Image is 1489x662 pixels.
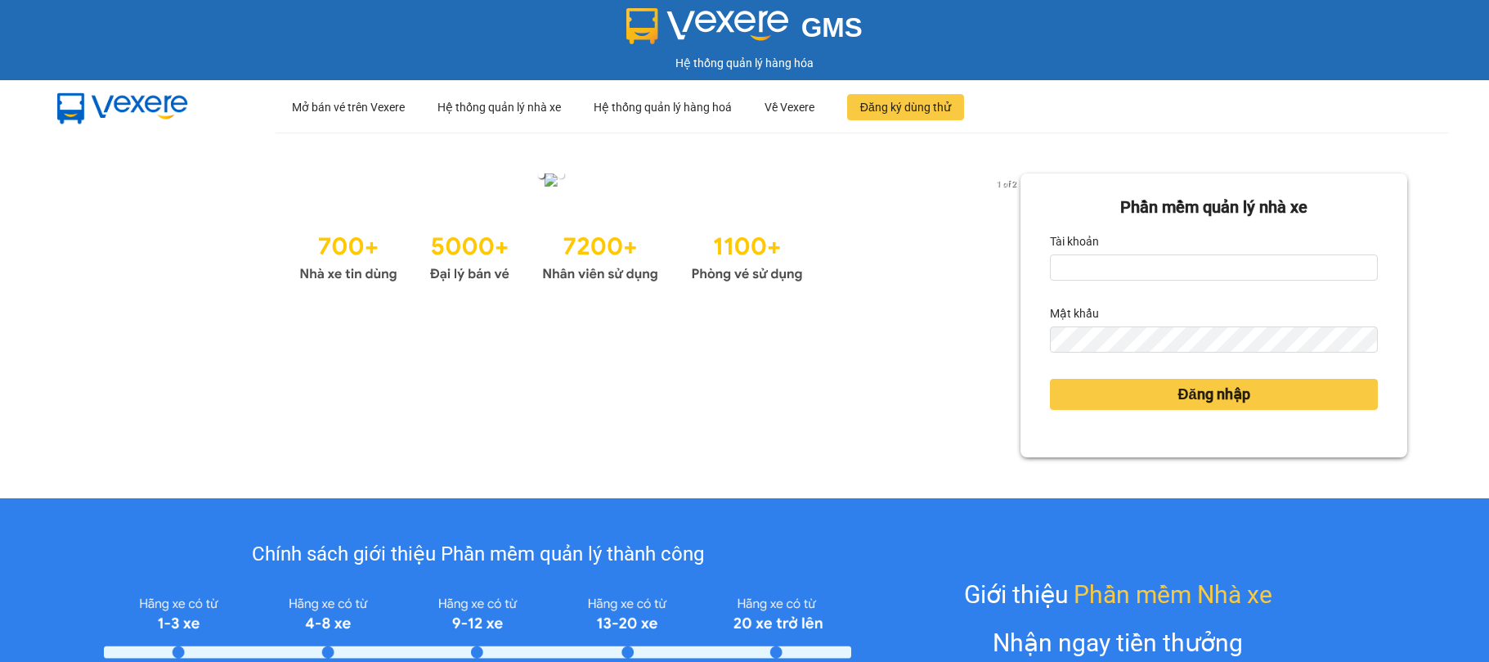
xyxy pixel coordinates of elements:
[847,94,964,120] button: Đăng ký dùng thử
[437,81,561,133] div: Hệ thống quản lý nhà xe
[292,81,405,133] div: Mở bán vé trên Vexere
[626,8,788,44] img: logo 2
[4,54,1485,72] div: Hệ thống quản lý hàng hóa
[299,224,803,286] img: Statistics.png
[801,12,863,43] span: GMS
[538,172,545,178] li: slide item 1
[626,25,863,38] a: GMS
[1050,254,1378,281] input: Tài khoản
[558,172,564,178] li: slide item 2
[765,81,814,133] div: Về Vexere
[41,80,204,134] img: mbUUG5Q.png
[1050,326,1378,353] input: Mật khẩu
[998,173,1020,191] button: next slide / item
[860,98,951,116] span: Đăng ký dùng thử
[1074,575,1272,614] span: Phần mềm Nhà xe
[1050,379,1378,410] button: Đăng nhập
[964,575,1272,614] div: Giới thiệu
[1178,383,1250,406] span: Đăng nhập
[1050,195,1378,220] div: Phần mềm quản lý nhà xe
[594,81,732,133] div: Hệ thống quản lý hàng hoá
[1050,228,1099,254] label: Tài khoản
[1050,300,1099,326] label: Mật khẩu
[992,173,1020,195] p: 1 of 2
[82,173,105,191] button: previous slide / item
[104,539,851,570] div: Chính sách giới thiệu Phần mềm quản lý thành công
[993,624,1243,662] div: Nhận ngay tiền thưởng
